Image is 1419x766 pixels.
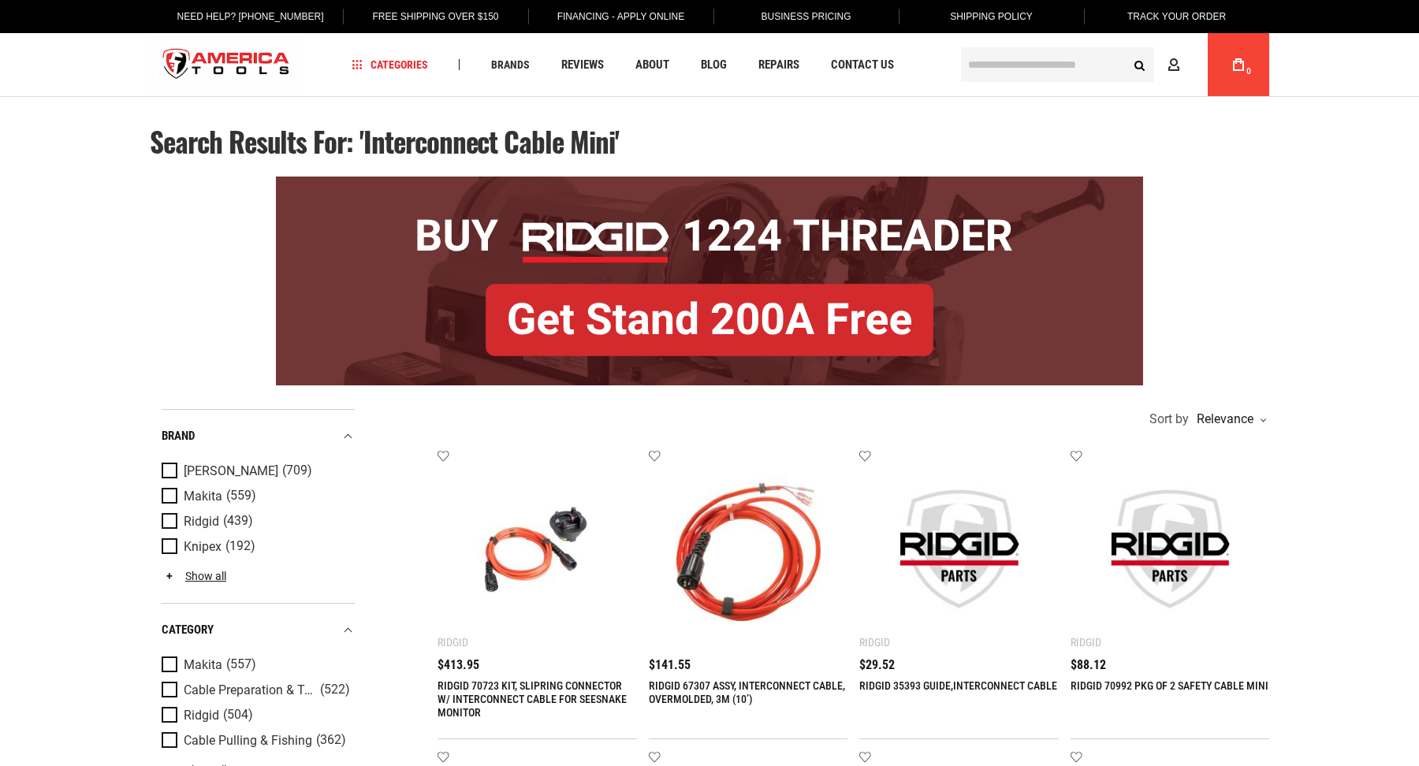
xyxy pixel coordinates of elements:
[694,54,734,76] a: Blog
[276,177,1143,385] img: BOGO: Buy RIDGID® 1224 Threader, Get Stand 200A Free!
[162,538,351,556] a: Knipex (192)
[453,465,621,633] img: RIDGID 70723 KIT, SLIPRING CONNECTOR W/ INTERCONNECT CABLE FOR SEESNAKE MONITOR
[1071,679,1268,692] a: RIDGID 70992 PKG OF 2 SAFETY CABLE MINI
[184,708,219,723] span: Ridgid
[831,59,894,71] span: Contact Us
[561,59,604,71] span: Reviews
[649,659,691,671] span: $141.55
[1246,67,1251,76] span: 0
[950,11,1033,22] span: Shipping Policy
[859,679,1057,692] a: RIDGID 35393 GUIDE,INTERCONNECT CABLE
[345,54,435,76] a: Categories
[352,59,428,70] span: Categories
[184,515,219,529] span: Ridgid
[438,679,627,719] a: RIDGID 70723 KIT, SLIPRING CONNECTOR W/ INTERCONNECT CABLE FOR SEESNAKE MONITOR
[184,734,312,748] span: Cable Pulling & Fishing
[162,619,355,641] div: category
[1223,33,1253,96] a: 0
[649,679,845,705] a: RIDGID 67307 ASSY, INTERCONNECT CABLE, OVERMOLDED, 3M (10’)
[628,54,676,76] a: About
[554,54,611,76] a: Reviews
[162,426,355,447] div: Brand
[223,515,253,528] span: (439)
[184,464,278,478] span: [PERSON_NAME]
[320,683,350,697] span: (522)
[438,659,479,671] span: $413.95
[1193,413,1265,426] div: Relevance
[665,465,832,633] img: RIDGID 67307 ASSY, INTERCONNECT CABLE, OVERMOLDED, 3M (10’)
[276,177,1143,188] a: BOGO: Buy RIDGID® 1224 Threader, Get Stand 200A Free!
[491,59,530,70] span: Brands
[282,464,312,478] span: (709)
[162,732,351,749] a: Cable Pulling & Fishing (362)
[162,463,351,480] a: [PERSON_NAME] (709)
[824,54,901,76] a: Contact Us
[184,658,222,672] span: Makita
[162,513,351,530] a: Ridgid (439)
[184,489,222,504] span: Makita
[1149,413,1189,426] span: Sort by
[758,59,799,71] span: Repairs
[184,540,222,554] span: Knipex
[150,121,619,162] span: Search results for: 'interconnect cable mini'
[438,636,468,649] div: Ridgid
[226,658,256,671] span: (557)
[1071,636,1101,649] div: Ridgid
[225,540,255,553] span: (192)
[150,35,303,95] a: store logo
[162,656,351,674] a: Makita (557)
[1071,659,1106,671] span: $88.12
[1086,465,1254,633] img: RIDGID 70992 PKG OF 2 SAFETY CABLE MINI
[701,59,727,71] span: Blog
[162,682,351,699] a: Cable Preparation & Termination (522)
[226,489,256,503] span: (559)
[635,59,669,71] span: About
[859,636,890,649] div: Ridgid
[316,734,346,747] span: (362)
[162,488,351,505] a: Makita (559)
[484,54,537,76] a: Brands
[751,54,806,76] a: Repairs
[184,683,316,697] span: Cable Preparation & Termination
[150,35,303,95] img: America Tools
[1124,50,1154,80] button: Search
[859,659,895,671] span: $29.52
[875,465,1043,633] img: RIDGID 35393 GUIDE,INTERCONNECT CABLE
[162,707,351,724] a: Ridgid (504)
[162,570,226,582] a: Show all
[223,708,253,722] span: (504)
